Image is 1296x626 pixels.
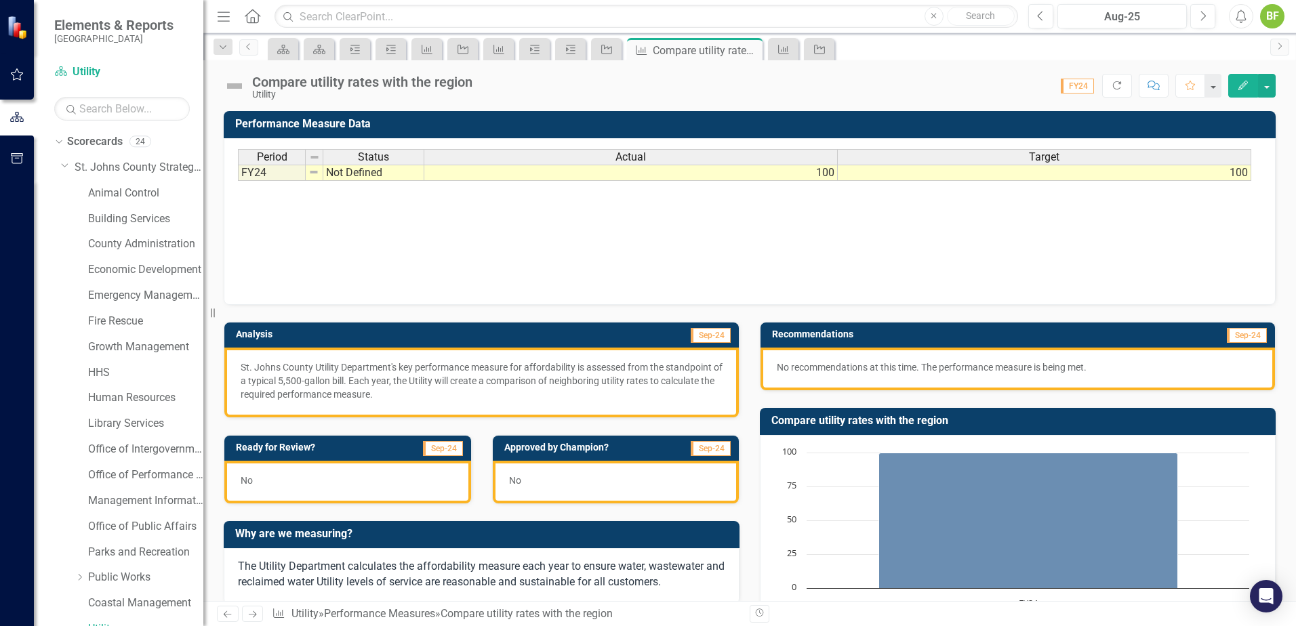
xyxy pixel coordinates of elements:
[1019,597,1038,609] text: FY24
[88,596,203,611] a: Coastal Management
[88,416,203,432] a: Library Services
[88,365,203,381] a: HHS
[88,211,203,227] a: Building Services
[252,89,472,100] div: Utility
[423,441,463,456] span: Sep-24
[504,442,668,453] h3: Approved by Champion?
[88,236,203,252] a: County Administration
[238,559,725,590] p: The Utility Department calculates the affordability measure each year to ensure water, wastewater...
[7,16,31,39] img: ClearPoint Strategy
[54,64,190,80] a: Utility
[879,453,1178,588] path: FY24, 100. Actual.
[54,33,174,44] small: [GEOGRAPHIC_DATA]
[88,442,203,457] a: Office of Intergovernmental Affairs
[54,97,190,121] input: Search Below...
[275,5,1018,28] input: Search ClearPoint...
[88,467,203,483] a: Office of Performance & Transparency
[235,528,733,540] h3: Why are we measuring?
[792,581,796,593] text: 0
[235,118,1269,130] h3: Performance Measure Data
[272,606,740,622] div: » »
[88,545,203,560] a: Parks and Recreation
[358,151,389,163] span: Status
[67,134,123,150] a: Scorecards
[615,151,646,163] span: Actual
[966,10,995,21] span: Search
[308,167,319,178] img: 8DAGhfEEPCf229AAAAAElFTkSuQmCC
[224,75,245,97] img: Not Defined
[241,360,723,401] p: St. Johns County Utility Department's key performance measure for affordability is assessed from ...
[252,75,472,89] div: Compare utility rates with the region
[88,390,203,406] a: Human Resources
[1250,580,1282,612] div: Open Intercom Messenger
[1061,79,1094,93] span: FY24
[509,475,521,486] span: No
[787,479,796,491] text: 75
[88,314,203,329] a: Fire Rescue
[291,607,319,620] a: Utility
[75,160,203,175] a: St. Johns County Strategic Plan
[777,360,1259,374] p: No recommendations at this time. The performance measure is being met.
[88,339,203,355] a: Growth Management
[238,165,306,181] td: FY24
[323,165,424,181] td: Not Defined
[1260,4,1284,28] button: BF
[324,607,435,620] a: Performance Measures
[88,493,203,509] a: Management Information Systems
[257,151,287,163] span: Period
[129,136,151,148] div: 24
[1227,328,1267,343] span: Sep-24
[838,165,1251,181] td: 100
[88,288,203,304] a: Emergency Management
[236,329,469,339] h3: Analysis
[236,442,386,453] h3: Ready for Review?
[691,328,731,343] span: Sep-24
[879,453,1178,588] g: Actual, series 1 of 2. Bar series with 1 bar.
[787,513,796,525] text: 50
[88,262,203,278] a: Economic Development
[772,329,1101,339] h3: Recommendations
[88,186,203,201] a: Animal Control
[947,7,1015,26] button: Search
[1062,9,1182,25] div: Aug-25
[88,519,203,535] a: Office of Public Affairs
[54,17,174,33] span: Elements & Reports
[424,165,838,181] td: 100
[771,415,1269,427] h3: Compare utility rates with the region
[441,607,613,620] div: Compare utility rates with the region
[309,152,320,163] img: 8DAGhfEEPCf229AAAAAElFTkSuQmCC
[1057,4,1187,28] button: Aug-25
[241,475,253,486] span: No
[782,445,796,457] text: 100
[653,42,759,59] div: Compare utility rates with the region
[691,441,731,456] span: Sep-24
[1029,151,1059,163] span: Target
[88,570,203,585] a: Public Works
[787,547,796,559] text: 25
